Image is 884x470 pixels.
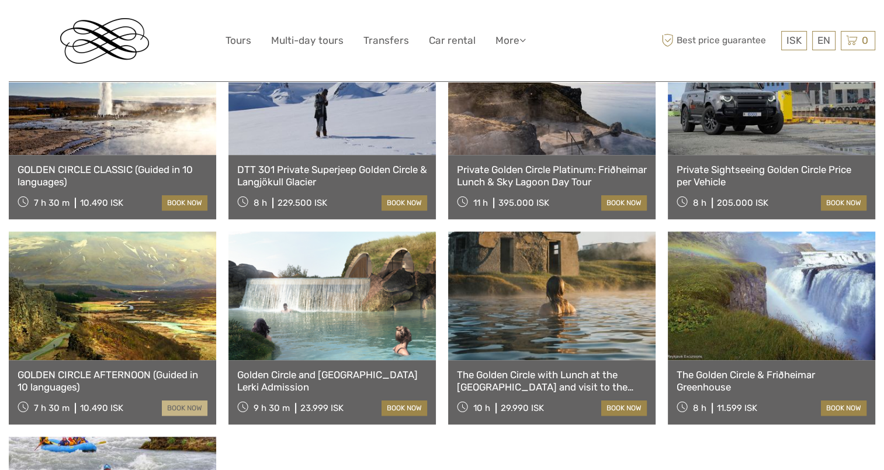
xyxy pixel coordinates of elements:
[601,400,647,416] a: book now
[363,32,409,49] a: Transfers
[601,195,647,210] a: book now
[237,369,427,393] a: Golden Circle and [GEOGRAPHIC_DATA] Lerki Admission
[457,369,647,393] a: The Golden Circle with Lunch at the [GEOGRAPHIC_DATA] and visit to the [GEOGRAPHIC_DATA].
[162,400,207,416] a: book now
[473,198,488,208] span: 11 h
[162,195,207,210] a: book now
[677,164,866,188] a: Private Sightseeing Golden Circle Price per Vehicle
[34,198,70,208] span: 7 h 30 m
[18,369,207,393] a: GOLDEN CIRCLE AFTERNOON (Guided in 10 languages)
[498,198,549,208] div: 395.000 ISK
[80,198,123,208] div: 10.490 ISK
[254,403,290,413] span: 9 h 30 m
[34,403,70,413] span: 7 h 30 m
[18,164,207,188] a: GOLDEN CIRCLE CLASSIC (Guided in 10 languages)
[254,198,267,208] span: 8 h
[237,164,427,188] a: DTT 301 Private Superjeep Golden Circle & Langjökull Glacier
[501,403,544,413] div: 29.990 ISK
[457,164,647,188] a: Private Golden Circle Platinum: Friðheimar Lunch & Sky Lagoon Day Tour
[278,198,327,208] div: 229.500 ISK
[226,32,251,49] a: Tours
[16,20,132,30] p: We're away right now. Please check back later!
[693,198,706,208] span: 8 h
[821,400,866,416] a: book now
[658,31,778,50] span: Best price guarantee
[693,403,706,413] span: 8 h
[382,400,427,416] a: book now
[134,18,148,32] button: Open LiveChat chat widget
[786,34,802,46] span: ISK
[80,403,123,413] div: 10.490 ISK
[60,18,149,64] img: Reykjavik Residence
[812,31,836,50] div: EN
[717,403,757,413] div: 11.599 ISK
[821,195,866,210] a: book now
[495,32,526,49] a: More
[717,198,768,208] div: 205.000 ISK
[300,403,344,413] div: 23.999 ISK
[473,403,490,413] span: 10 h
[429,32,476,49] a: Car rental
[677,369,866,393] a: The Golden Circle & Friðheimar Greenhouse
[860,34,870,46] span: 0
[271,32,344,49] a: Multi-day tours
[382,195,427,210] a: book now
